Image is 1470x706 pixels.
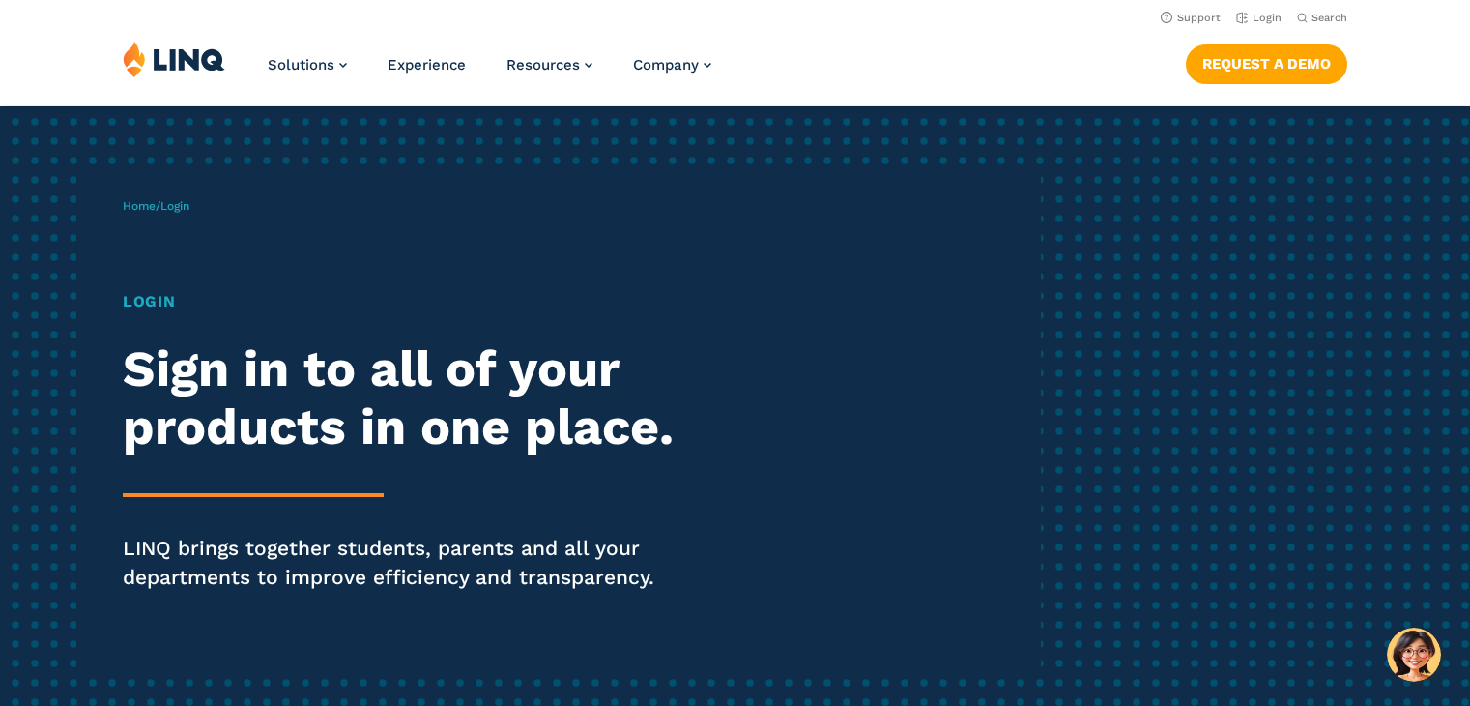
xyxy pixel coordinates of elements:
[633,56,699,74] span: Company
[268,56,334,74] span: Solutions
[388,56,466,74] a: Experience
[1387,628,1441,682] button: Hello, have a question? Let’s chat.
[1236,12,1282,24] a: Login
[268,56,347,74] a: Solutions
[123,534,689,592] p: LINQ brings together students, parents and all your departments to improve efficiency and transpa...
[506,56,580,74] span: Resources
[1186,41,1347,83] nav: Button Navigation
[160,199,189,213] span: Login
[123,340,689,456] h2: Sign in to all of your products in one place.
[633,56,711,74] a: Company
[1297,11,1347,25] button: Open Search Bar
[506,56,592,74] a: Resources
[123,199,189,213] span: /
[1311,12,1347,24] span: Search
[268,41,711,104] nav: Primary Navigation
[123,199,156,213] a: Home
[1186,44,1347,83] a: Request a Demo
[1161,12,1221,24] a: Support
[123,41,225,77] img: LINQ | K‑12 Software
[123,290,689,313] h1: Login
